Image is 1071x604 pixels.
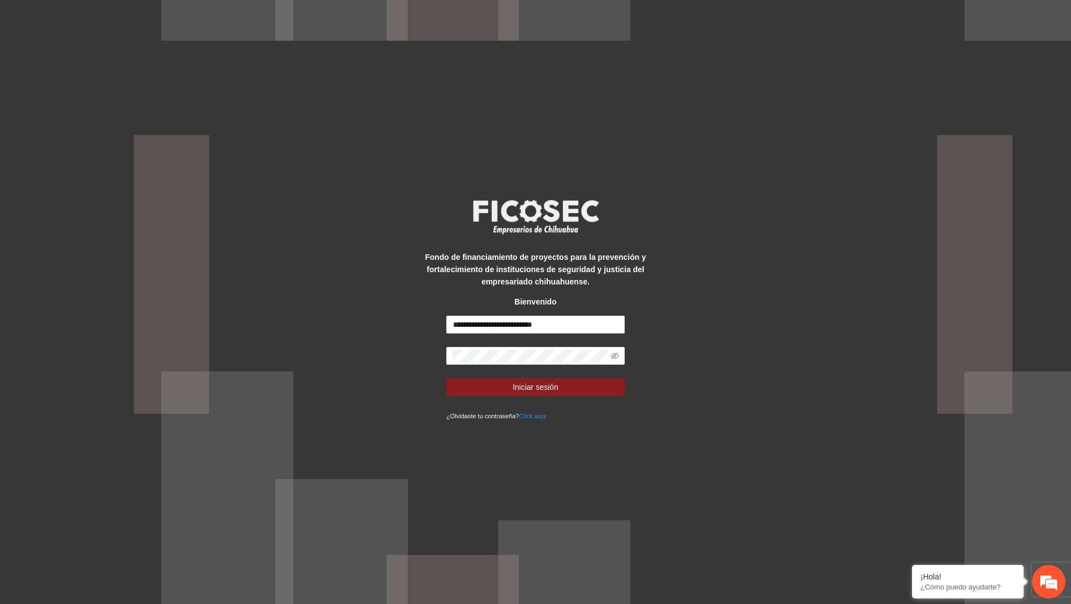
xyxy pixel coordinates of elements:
[920,572,1015,581] div: ¡Hola!
[466,196,605,238] img: logo
[519,413,547,419] a: Click aqui
[446,378,625,396] button: Iniciar sesión
[920,583,1015,591] p: ¿Cómo puedo ayudarte?
[183,6,210,32] div: Minimizar ventana de chat en vivo
[58,57,187,71] div: Chatee con nosotros ahora
[513,381,558,393] span: Iniciar sesión
[611,352,619,360] span: eye-invisible
[65,149,154,262] span: Estamos en línea.
[446,413,546,419] small: ¿Olvidaste tu contraseña?
[6,305,213,344] textarea: Escriba su mensaje y pulse “Intro”
[514,297,556,306] strong: Bienvenido
[425,253,646,286] strong: Fondo de financiamiento de proyectos para la prevención y fortalecimiento de instituciones de seg...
